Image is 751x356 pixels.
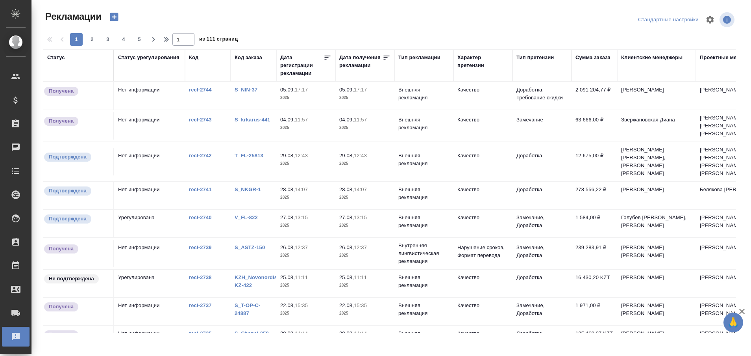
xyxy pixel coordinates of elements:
[280,153,295,158] p: 29.08,
[339,186,354,192] p: 28.08,
[354,214,367,220] p: 13:15
[189,117,212,123] a: recl-2743
[339,309,390,317] p: 2025
[339,214,354,220] p: 27.08,
[394,238,453,269] td: Внутренняя лингвистическая рекламация
[86,33,98,46] button: 2
[189,153,212,158] a: recl-2742
[339,302,354,308] p: 22.08,
[280,194,331,201] p: 2025
[235,330,269,336] a: S_Chanel-358
[280,222,331,229] p: 2025
[280,252,331,259] p: 2025
[47,54,65,62] div: Статус
[199,34,238,46] span: из 111 страниц
[280,117,295,123] p: 04.09,
[617,270,696,297] td: [PERSON_NAME]
[189,54,198,62] div: Код
[339,274,354,280] p: 25.08,
[617,240,696,267] td: [PERSON_NAME] [PERSON_NAME]
[114,148,185,175] td: Нет информации
[354,330,367,336] p: 14:44
[280,54,324,77] div: Дата регистрации рекламации
[235,274,282,288] a: KZH_Novonordisk-KZ-422
[295,274,308,280] p: 11:11
[280,214,295,220] p: 27.08,
[49,275,94,283] p: Не подтверждена
[189,186,212,192] a: recl-2741
[512,210,572,237] td: Замечание, Доработка
[49,215,87,223] p: Подтверждена
[617,210,696,237] td: Голубев [PERSON_NAME], [PERSON_NAME]
[189,302,212,308] a: recl-2737
[394,148,453,175] td: Внешняя рекламация
[572,326,617,353] td: 135 460,97 KZT
[49,245,74,253] p: Получена
[339,117,354,123] p: 04.09,
[727,314,740,331] span: 🙏
[86,35,98,43] span: 2
[354,117,367,123] p: 11:57
[339,153,354,158] p: 29.08,
[117,33,130,46] button: 4
[572,82,617,110] td: 2 091 204,77 ₽
[235,244,265,250] a: S_ASTZ-150
[295,87,308,93] p: 17:17
[617,326,696,353] td: [PERSON_NAME] [PERSON_NAME]
[339,222,390,229] p: 2025
[114,112,185,140] td: Нет информации
[354,87,367,93] p: 17:17
[572,148,617,175] td: 12 675,00 ₽
[339,194,390,201] p: 2025
[339,87,354,93] p: 05.09,
[453,82,512,110] td: Качество
[457,54,509,69] div: Характер претензии
[189,274,212,280] a: recl-2738
[512,326,572,353] td: Доработка
[512,82,572,110] td: Доработка, Требование скидки
[354,153,367,158] p: 12:43
[453,326,512,353] td: Качество
[235,214,258,220] a: V_FL-822
[398,54,440,62] div: Тип рекламации
[394,112,453,140] td: Внешняя рекламация
[394,210,453,237] td: Внешняя рекламация
[339,252,390,259] p: 2025
[617,182,696,209] td: [PERSON_NAME]
[189,330,212,336] a: recl-2735
[512,182,572,209] td: Доработка
[572,182,617,209] td: 278 556,22 ₽
[453,270,512,297] td: Качество
[617,112,696,140] td: Звержановская Диана
[339,330,354,336] p: 20.08,
[339,244,354,250] p: 26.08,
[354,186,367,192] p: 14:07
[572,112,617,140] td: 63 666,00 ₽
[235,153,263,158] a: T_FL-25813
[49,303,74,311] p: Получена
[295,244,308,250] p: 12:37
[295,186,308,192] p: 14:07
[105,10,124,24] button: Создать
[453,240,512,267] td: Нарушение сроков, Формат перевода
[621,54,683,62] div: Клиентские менеджеры
[512,112,572,140] td: Замечание
[453,182,512,209] td: Качество
[114,82,185,110] td: Нет информации
[516,54,554,62] div: Тип претензии
[572,298,617,325] td: 1 971,00 ₽
[295,214,308,220] p: 13:15
[133,33,146,46] button: 5
[235,54,262,62] div: Код заказа
[394,82,453,110] td: Внешняя рекламация
[189,244,212,250] a: recl-2739
[394,270,453,297] td: Внешняя рекламация
[339,124,390,132] p: 2025
[295,302,308,308] p: 15:35
[280,186,295,192] p: 28.08,
[114,326,185,353] td: Нет информации
[117,35,130,43] span: 4
[617,82,696,110] td: [PERSON_NAME]
[189,214,212,220] a: recl-2740
[453,112,512,140] td: Качество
